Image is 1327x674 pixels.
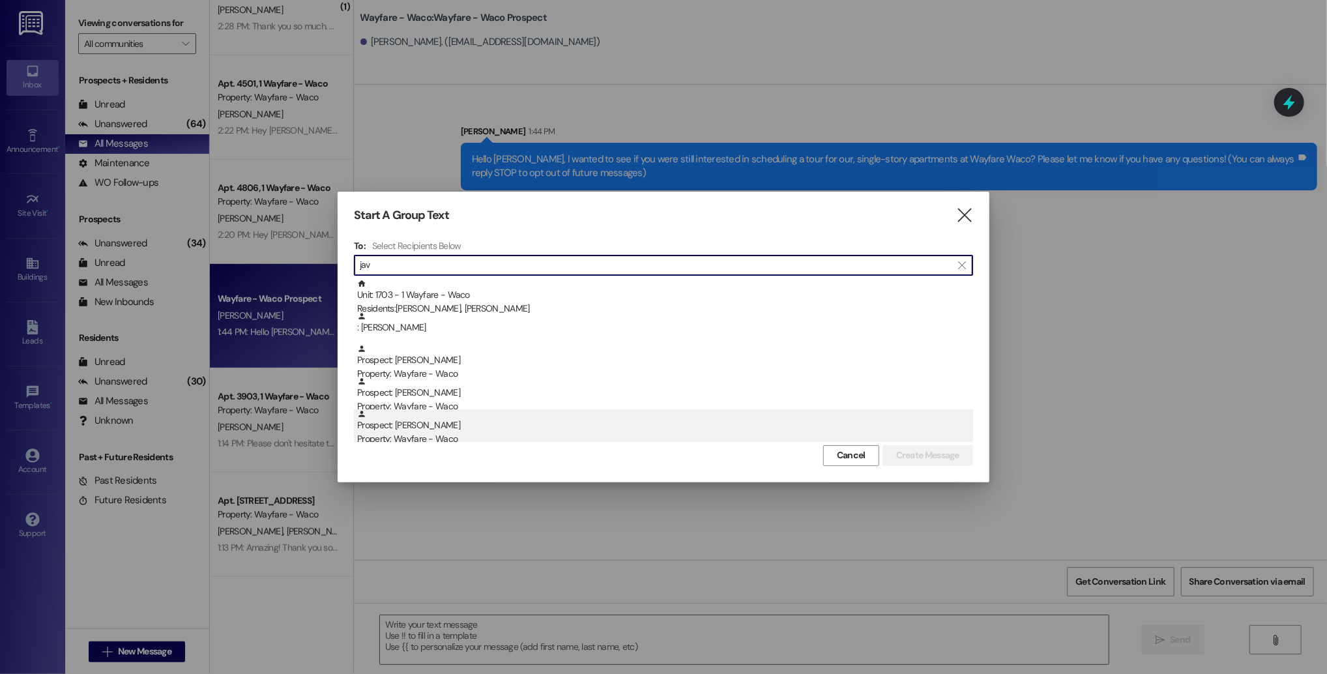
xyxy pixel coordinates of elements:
h4: Select Recipients Below [372,240,461,252]
input: Search for any contact or apartment [360,256,952,274]
div: Prospect: [PERSON_NAME] [357,377,973,414]
div: Prospect: [PERSON_NAME] [357,409,973,447]
button: Create Message [882,445,973,466]
h3: To: [354,240,366,252]
h3: Start A Group Text [354,208,449,223]
div: Prospect: [PERSON_NAME]Property: Wayfare - Waco [354,377,973,409]
div: Prospect: [PERSON_NAME] [357,344,973,381]
div: Property: Wayfare - Waco [357,432,973,446]
button: Clear text [952,256,972,275]
button: Cancel [823,445,879,466]
span: Cancel [837,448,866,462]
div: Property: Wayfare - Waco [357,367,973,381]
span: Create Message [896,448,959,462]
div: : [PERSON_NAME] [357,312,973,334]
div: Unit: 1703 - 1 Wayfare - WacoResidents:[PERSON_NAME], [PERSON_NAME] [354,279,973,312]
div: : [PERSON_NAME] [354,312,973,344]
div: Unit: 1703 - 1 Wayfare - Waco [357,279,973,316]
i:  [958,260,965,271]
div: Residents: [PERSON_NAME], [PERSON_NAME] [357,302,973,315]
div: Prospect: [PERSON_NAME]Property: Wayfare - Waco [354,409,973,442]
div: Prospect: [PERSON_NAME]Property: Wayfare - Waco [354,344,973,377]
div: Property: Wayfare - Waco [357,400,973,413]
i:  [955,209,973,222]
